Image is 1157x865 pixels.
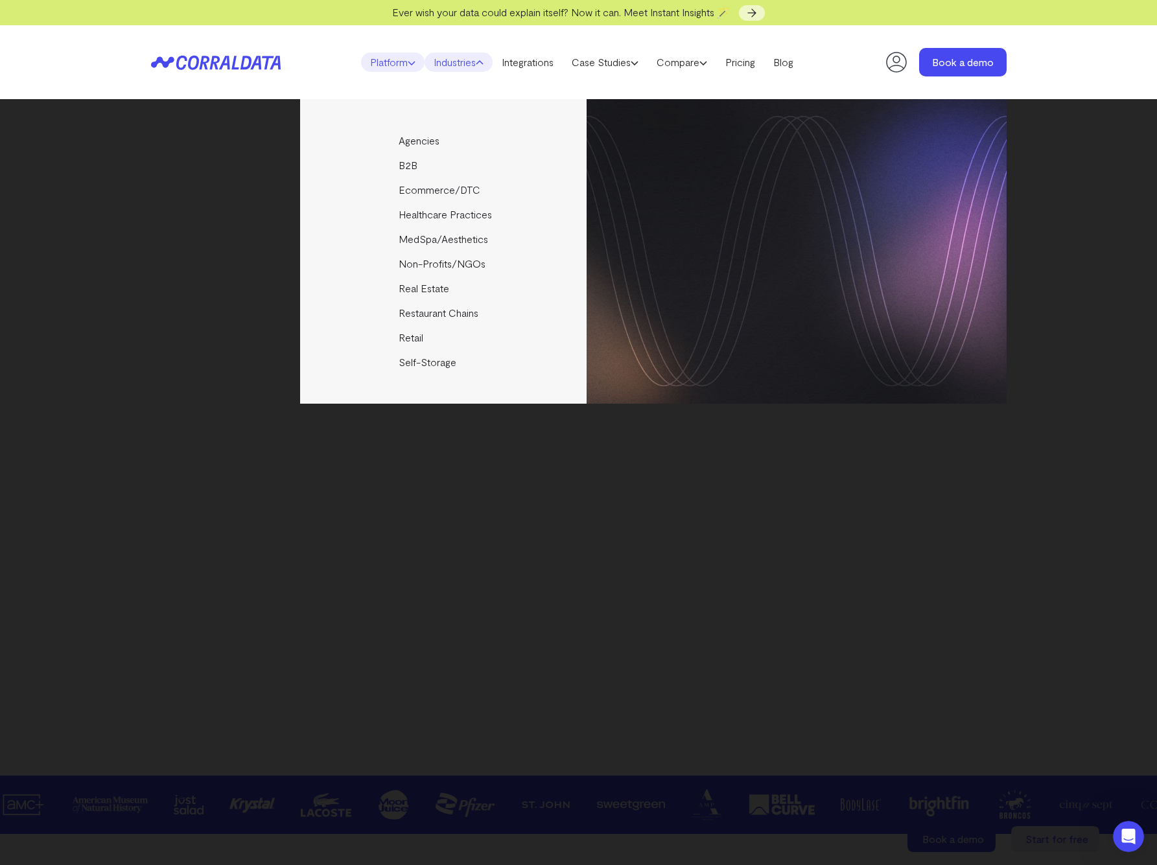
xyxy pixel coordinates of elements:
[300,128,589,153] a: Agencies
[493,52,563,72] a: Integrations
[563,52,648,72] a: Case Studies
[425,52,493,72] a: Industries
[300,301,589,325] a: Restaurant Chains
[716,52,764,72] a: Pricing
[300,227,589,251] a: MedSpa/Aesthetics
[300,350,589,375] a: Self-Storage
[648,52,716,72] a: Compare
[300,202,589,227] a: Healthcare Practices
[300,153,589,178] a: B2B
[300,251,589,276] a: Non-Profits/NGOs
[300,325,589,350] a: Retail
[919,48,1007,76] a: Book a demo
[361,52,425,72] a: Platform
[1113,821,1144,852] iframe: Intercom live chat
[764,52,802,72] a: Blog
[300,276,589,301] a: Real Estate
[300,178,589,202] a: Ecommerce/DTC
[392,6,730,18] span: Ever wish your data could explain itself? Now it can. Meet Instant Insights 🪄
